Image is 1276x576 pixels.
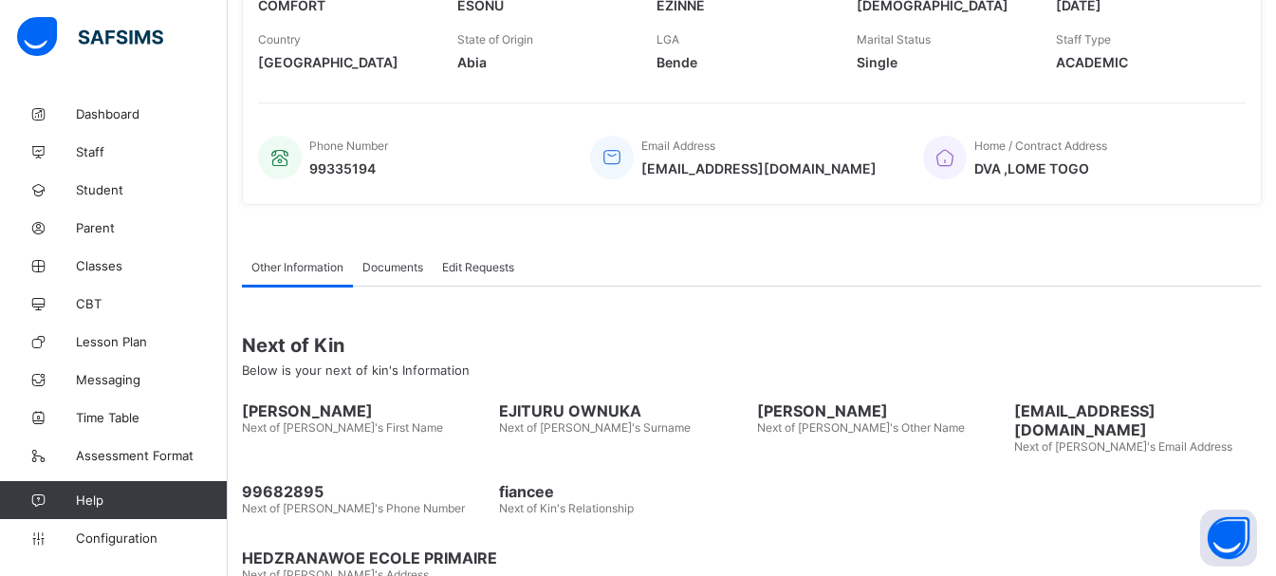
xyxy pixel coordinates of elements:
[242,501,465,515] span: Next of [PERSON_NAME]'s Phone Number
[258,54,429,70] span: [GEOGRAPHIC_DATA]
[757,420,965,435] span: Next of [PERSON_NAME]'s Other Name
[457,32,533,46] span: State of Origin
[757,401,1005,420] span: [PERSON_NAME]
[974,160,1107,177] span: DVA ,LOME TOGO
[242,401,490,420] span: [PERSON_NAME]
[499,401,747,420] span: EJITURU OWNUKA
[499,501,634,515] span: Next of Kin's Relationship
[656,32,679,46] span: LGA
[641,160,877,177] span: [EMAIL_ADDRESS][DOMAIN_NAME]
[499,482,747,501] span: fiancee
[309,160,388,177] span: 99335194
[76,334,228,349] span: Lesson Plan
[76,258,228,273] span: Classes
[76,530,227,546] span: Configuration
[499,420,691,435] span: Next of [PERSON_NAME]'s Surname
[242,362,470,378] span: Below is your next of kin's Information
[857,54,1027,70] span: Single
[442,260,514,274] span: Edit Requests
[242,420,443,435] span: Next of [PERSON_NAME]'s First Name
[1200,510,1257,567] button: Open asap
[76,492,227,508] span: Help
[242,548,1262,567] span: HEDZRANAWOE ECOLE PRIMAIRE
[1014,439,1232,454] span: Next of [PERSON_NAME]'s Email Address
[1056,32,1111,46] span: Staff Type
[76,372,228,387] span: Messaging
[17,17,163,57] img: safsims
[76,448,228,463] span: Assessment Format
[1056,54,1227,70] span: ACADEMIC
[251,260,343,274] span: Other Information
[857,32,931,46] span: Marital Status
[76,410,228,425] span: Time Table
[258,32,301,46] span: Country
[974,139,1107,153] span: Home / Contract Address
[76,106,228,121] span: Dashboard
[76,144,228,159] span: Staff
[1014,401,1262,439] span: [EMAIL_ADDRESS][DOMAIN_NAME]
[242,482,490,501] span: 99682895
[76,220,228,235] span: Parent
[76,182,228,197] span: Student
[641,139,715,153] span: Email Address
[76,296,228,311] span: CBT
[309,139,388,153] span: Phone Number
[242,334,1262,357] span: Next of Kin
[457,54,628,70] span: Abia
[656,54,827,70] span: Bende
[362,260,423,274] span: Documents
